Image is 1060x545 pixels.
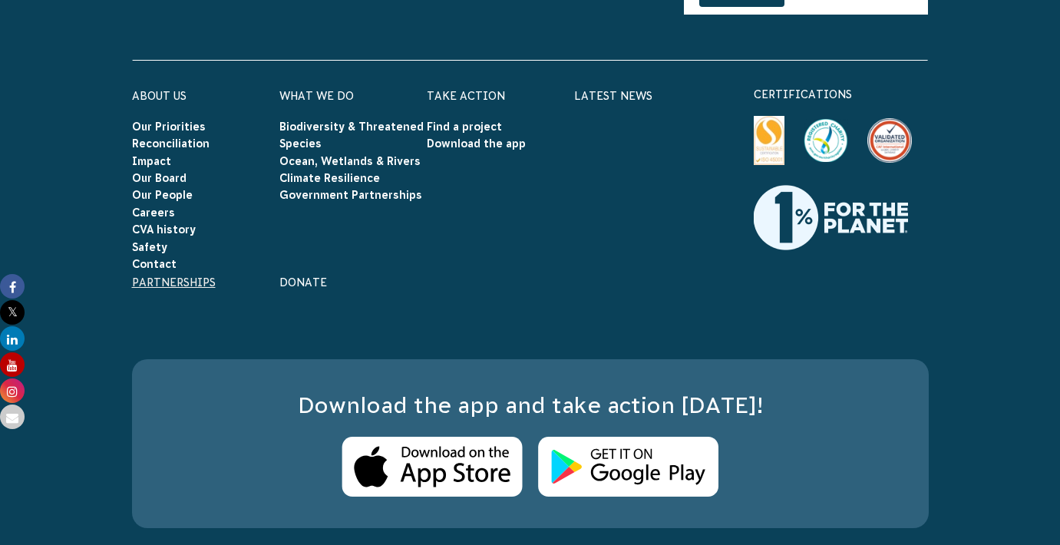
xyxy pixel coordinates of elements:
[132,206,175,219] a: Careers
[132,258,177,270] a: Contact
[342,437,523,497] img: Apple Store Logo
[754,85,929,104] p: certifications
[279,276,327,289] a: Donate
[279,121,424,150] a: Biodiversity & Threatened Species
[132,172,187,184] a: Our Board
[132,276,216,289] a: Partnerships
[279,90,354,102] a: What We Do
[132,189,193,201] a: Our People
[427,137,526,150] a: Download the app
[132,121,206,133] a: Our Priorities
[279,155,421,167] a: Ocean, Wetlands & Rivers
[538,437,718,497] img: Android Store Logo
[574,90,652,102] a: Latest News
[132,90,187,102] a: About Us
[279,189,422,201] a: Government Partnerships
[279,172,380,184] a: Climate Resilience
[132,241,167,253] a: Safety
[427,90,505,102] a: Take Action
[132,137,210,150] a: Reconciliation
[132,223,196,236] a: CVA history
[163,390,898,421] h3: Download the app and take action [DATE]!
[132,155,171,167] a: Impact
[427,121,502,133] a: Find a project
